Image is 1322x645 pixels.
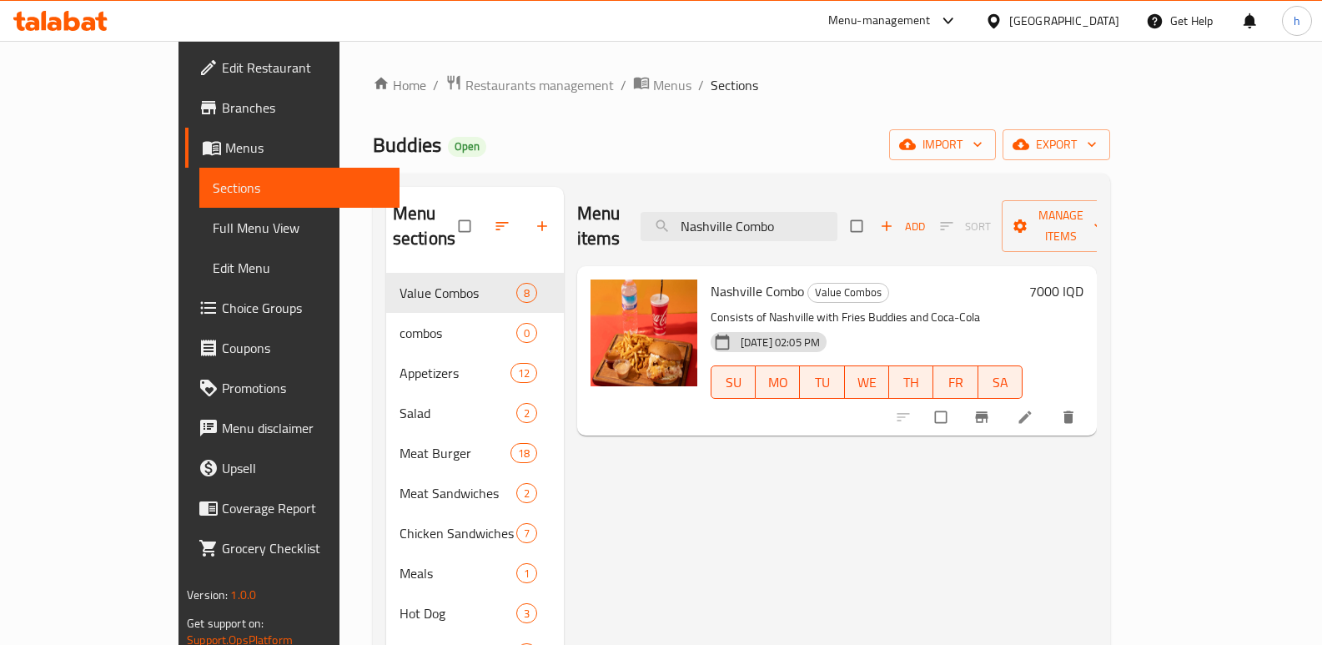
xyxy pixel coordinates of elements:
span: Menus [653,75,691,95]
span: Salad [400,403,516,423]
button: import [889,129,996,160]
a: Edit Menu [199,248,400,288]
span: 12 [511,365,536,381]
div: [GEOGRAPHIC_DATA] [1009,12,1119,30]
span: FR [940,370,971,395]
a: Grocery Checklist [185,528,400,568]
span: 2 [517,406,536,421]
span: Hot Dog [400,603,516,623]
a: Edit menu item [1017,409,1037,426]
span: Meat Burger [400,443,510,463]
span: Sections [711,75,758,95]
div: items [516,403,537,423]
li: / [433,75,439,95]
span: Chicken Sandwiches [400,523,516,543]
span: TH [896,370,927,395]
div: items [516,323,537,343]
span: Add [880,217,925,236]
div: Chicken Sandwiches7 [386,513,564,553]
button: Add [876,214,929,239]
span: 1 [517,566,536,582]
span: Edit Menu [213,258,386,278]
div: Meat Burger18 [386,433,564,473]
a: Menus [185,128,400,168]
span: Sort sections [484,208,524,244]
a: Restaurants management [445,74,614,96]
a: Home [373,75,426,95]
span: Restaurants management [465,75,614,95]
button: FR [933,365,978,399]
span: Get support on: [187,612,264,634]
a: Choice Groups [185,288,400,328]
a: Full Menu View [199,208,400,248]
span: 2 [517,486,536,501]
button: Add section [524,208,564,244]
span: [DATE] 02:05 PM [734,335,827,350]
a: Sections [199,168,400,208]
a: Branches [185,88,400,128]
span: Sections [213,178,386,198]
button: WE [845,365,889,399]
span: Appetizers [400,363,510,383]
div: Value Combos8 [386,273,564,313]
div: items [516,483,537,503]
span: Version: [187,584,228,606]
span: combos [400,323,516,343]
div: Meals1 [386,553,564,593]
span: Grocery Checklist [222,538,386,558]
span: Full Menu View [213,218,386,238]
button: MO [756,365,800,399]
span: Coupons [222,338,386,358]
div: Open [448,137,486,157]
a: Coverage Report [185,488,400,528]
div: items [516,563,537,583]
div: items [516,283,537,303]
span: Select all sections [449,210,484,242]
span: 8 [517,285,536,301]
span: Select section first [929,214,1002,239]
h2: Menu items [577,201,621,251]
button: SU [711,365,756,399]
span: Meat Sandwiches [400,483,516,503]
span: 0 [517,325,536,341]
span: Menus [225,138,386,158]
a: Menu disclaimer [185,408,400,448]
li: / [698,75,704,95]
span: Value Combos [400,283,516,303]
div: Meat Sandwiches2 [386,473,564,513]
span: Menu disclaimer [222,418,386,438]
div: items [516,603,537,623]
span: Select section [841,210,876,242]
span: Nashville Combo [711,279,804,304]
a: Menus [633,74,691,96]
h6: 7000 IQD [1029,280,1083,303]
a: Upsell [185,448,400,488]
div: Hot Dog3 [386,593,564,633]
div: items [516,523,537,543]
a: Edit Restaurant [185,48,400,88]
div: items [510,363,537,383]
span: SU [718,370,749,395]
span: TU [807,370,837,395]
span: Coverage Report [222,498,386,518]
span: Add item [876,214,929,239]
div: Value Combos [807,283,889,303]
button: Branch-specific-item [963,399,1003,436]
img: Nashville Combo [591,280,697,386]
div: Appetizers12 [386,353,564,393]
button: export [1003,129,1110,160]
span: Branches [222,98,386,118]
span: Open [448,139,486,154]
li: / [621,75,626,95]
span: MO [762,370,793,395]
a: Promotions [185,368,400,408]
span: Edit Restaurant [222,58,386,78]
span: Manage items [1015,205,1107,247]
span: Upsell [222,458,386,478]
button: TU [800,365,844,399]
